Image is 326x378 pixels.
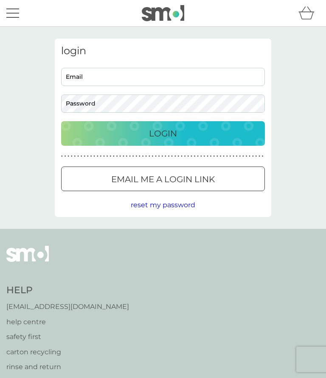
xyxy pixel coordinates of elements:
p: Email me a login link [111,172,215,186]
p: ● [223,154,225,158]
p: ● [77,154,79,158]
p: ● [65,154,66,158]
p: ● [239,154,241,158]
p: ● [132,154,134,158]
p: ● [220,154,222,158]
div: basket [298,5,320,22]
img: smol [6,246,49,275]
p: ● [71,154,73,158]
p: ● [181,154,183,158]
p: ● [123,154,124,158]
p: ● [168,154,170,158]
a: [EMAIL_ADDRESS][DOMAIN_NAME] [6,301,129,312]
p: ● [174,154,176,158]
p: ● [110,154,111,158]
p: ● [155,154,157,158]
p: ● [262,154,264,158]
p: ● [259,154,260,158]
p: ● [184,154,186,158]
a: rinse and return [6,361,129,372]
p: ● [90,154,92,158]
p: ● [216,154,218,158]
p: ● [171,154,173,158]
a: carton recycling [6,347,129,358]
img: smol [142,5,184,21]
p: ● [84,154,85,158]
p: ● [246,154,247,158]
p: ● [97,154,98,158]
p: ● [256,154,257,158]
p: ● [242,154,244,158]
p: ● [204,154,205,158]
p: ● [226,154,228,158]
p: ● [103,154,105,158]
h4: Help [6,284,129,297]
p: ● [149,154,150,158]
p: ● [139,154,141,158]
p: ● [119,154,121,158]
p: ● [135,154,137,158]
p: ● [142,154,144,158]
button: menu [6,5,19,21]
p: ● [116,154,118,158]
p: ● [145,154,147,158]
p: ● [200,154,202,158]
h3: login [61,45,265,57]
p: ● [107,154,108,158]
p: ● [113,154,115,158]
p: ● [81,154,82,158]
p: ● [197,154,199,158]
p: ● [74,154,76,158]
p: ● [161,154,163,158]
button: Login [61,121,265,146]
p: ● [158,154,160,158]
p: ● [252,154,254,158]
a: help centre [6,317,129,328]
p: ● [61,154,63,158]
p: ● [210,154,212,158]
button: Email me a login link [61,167,265,191]
p: ● [236,154,238,158]
p: ● [93,154,95,158]
p: ● [87,154,89,158]
p: ● [207,154,208,158]
p: ● [191,154,192,158]
p: ● [230,154,231,158]
p: ● [178,154,180,158]
p: Login [149,127,177,140]
p: ● [67,154,69,158]
p: ● [100,154,102,158]
p: ● [126,154,128,158]
p: ● [187,154,189,158]
p: ● [165,154,166,158]
p: ● [213,154,215,158]
p: ● [152,154,154,158]
p: ● [194,154,196,158]
span: reset my password [131,201,195,209]
p: ● [233,154,234,158]
a: safety first [6,331,129,342]
button: reset my password [131,200,195,211]
p: ● [249,154,250,158]
p: ● [129,154,131,158]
